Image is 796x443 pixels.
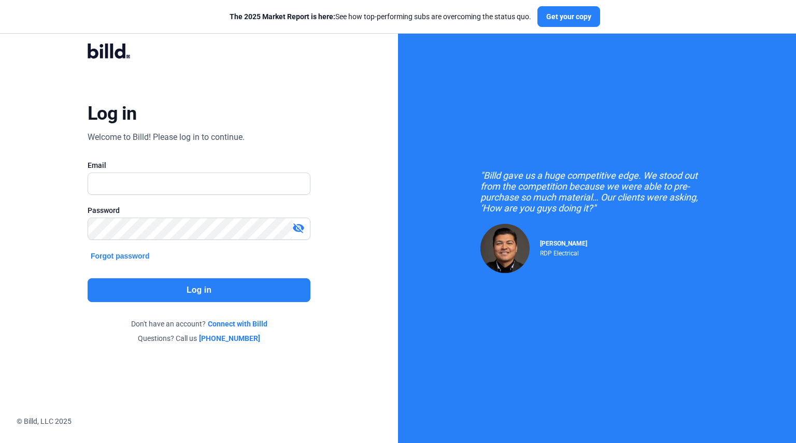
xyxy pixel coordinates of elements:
[480,224,530,273] img: Raul Pacheco
[230,11,531,22] div: See how top-performing subs are overcoming the status quo.
[88,250,153,262] button: Forgot password
[480,170,714,213] div: "Billd gave us a huge competitive edge. We stood out from the competition because we were able to...
[88,160,310,170] div: Email
[537,6,600,27] button: Get your copy
[88,102,137,125] div: Log in
[88,278,310,302] button: Log in
[88,205,310,216] div: Password
[88,131,245,144] div: Welcome to Billd! Please log in to continue.
[230,12,335,21] span: The 2025 Market Report is here:
[88,333,310,344] div: Questions? Call us
[88,319,310,329] div: Don't have an account?
[540,247,587,257] div: RDP Electrical
[540,240,587,247] span: [PERSON_NAME]
[208,319,267,329] a: Connect with Billd
[292,222,305,234] mat-icon: visibility_off
[199,333,260,344] a: [PHONE_NUMBER]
